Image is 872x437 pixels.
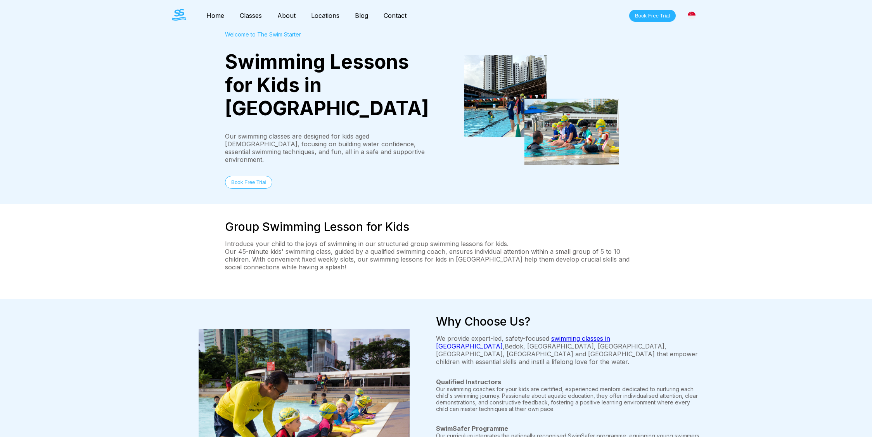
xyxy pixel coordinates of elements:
a: Classes [232,12,270,19]
img: students attending a group swimming lesson for kids [464,55,619,165]
a: Home [199,12,232,19]
p: We provide expert-led, safety-focused , Bedok, [GEOGRAPHIC_DATA], [GEOGRAPHIC_DATA], [GEOGRAPHIC_... [436,335,700,366]
button: Book Free Trial [225,176,272,189]
div: Welcome to The Swim Starter [225,31,436,38]
span: Swimming Lessons for Kids in [GEOGRAPHIC_DATA] [225,50,429,120]
div: Our swimming classes are designed for kids aged [DEMOGRAPHIC_DATA], focusing on building water co... [225,132,436,163]
a: Locations [303,12,347,19]
div: [GEOGRAPHIC_DATA] [683,7,700,24]
img: The Swim Starter Logo [172,9,186,21]
a: Blog [347,12,376,19]
h2: Why Choose Us? [436,314,700,328]
img: Singapore [688,12,696,19]
h3: Qualified Instructors [436,378,700,386]
p: Our 45-minute kids' swimming class, guided by a qualified swimming coach, ensures individual atte... [225,248,647,271]
a: About [270,12,303,19]
button: Book Free Trial [629,10,676,22]
h3: SwimSafer Programme [436,425,700,432]
a: swimming classes in [GEOGRAPHIC_DATA] [436,335,610,350]
h2: Group Swimming Lesson for Kids [225,220,647,234]
div: Our swimming coaches for your kids are certified, experienced mentors dedicated to nurturing each... [436,378,700,412]
a: Contact [376,12,414,19]
p: Introduce your child to the joys of swimming in our structured group swimming lessons for kids. [225,240,647,248]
